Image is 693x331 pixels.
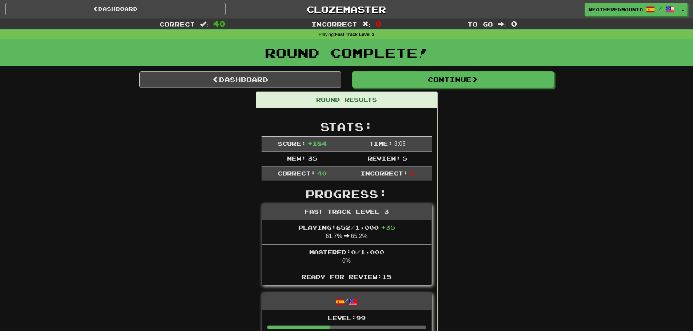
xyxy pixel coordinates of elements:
[3,45,690,60] h1: Round Complete!
[589,6,642,13] span: WeatheredMountain8360
[309,249,384,255] span: Mastered: 0 / 1,000
[308,155,317,162] span: 35
[139,71,341,88] a: Dashboard
[367,155,401,162] span: Review:
[352,71,554,88] button: Continue
[361,170,408,177] span: Incorrect:
[362,21,370,27] span: :
[467,20,493,28] span: To go
[298,224,395,231] span: Playing: 652 / 1,000
[511,19,517,28] span: 0
[262,244,431,269] li: 0%
[256,92,437,108] div: Round Results
[262,220,431,245] li: 61.7% 65.2%
[262,188,432,200] h2: Progress:
[317,170,327,177] span: 40
[302,273,391,280] span: Ready for Review: 15
[335,32,375,37] strong: Fast Track Level 3
[5,3,226,15] a: Dashboard
[394,141,406,147] span: 3 : 0 5
[585,3,678,16] a: WeatheredMountain8360 /
[262,293,431,310] div: /
[375,19,382,28] span: 0
[278,170,315,177] span: Correct:
[262,121,432,133] h2: Stats:
[311,20,357,28] span: Incorrect
[236,3,457,16] a: Clozemaster
[369,140,393,147] span: Time:
[262,204,431,220] div: Fast Track Level 3
[159,20,195,28] span: Correct
[287,155,306,162] span: New:
[381,224,395,231] span: + 35
[402,155,407,162] span: 5
[278,140,306,147] span: Score:
[328,314,366,321] span: Level: 99
[308,140,327,147] span: + 184
[200,21,208,27] span: :
[658,6,662,11] span: /
[409,170,414,177] span: 0
[213,19,226,28] span: 40
[498,21,506,27] span: :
